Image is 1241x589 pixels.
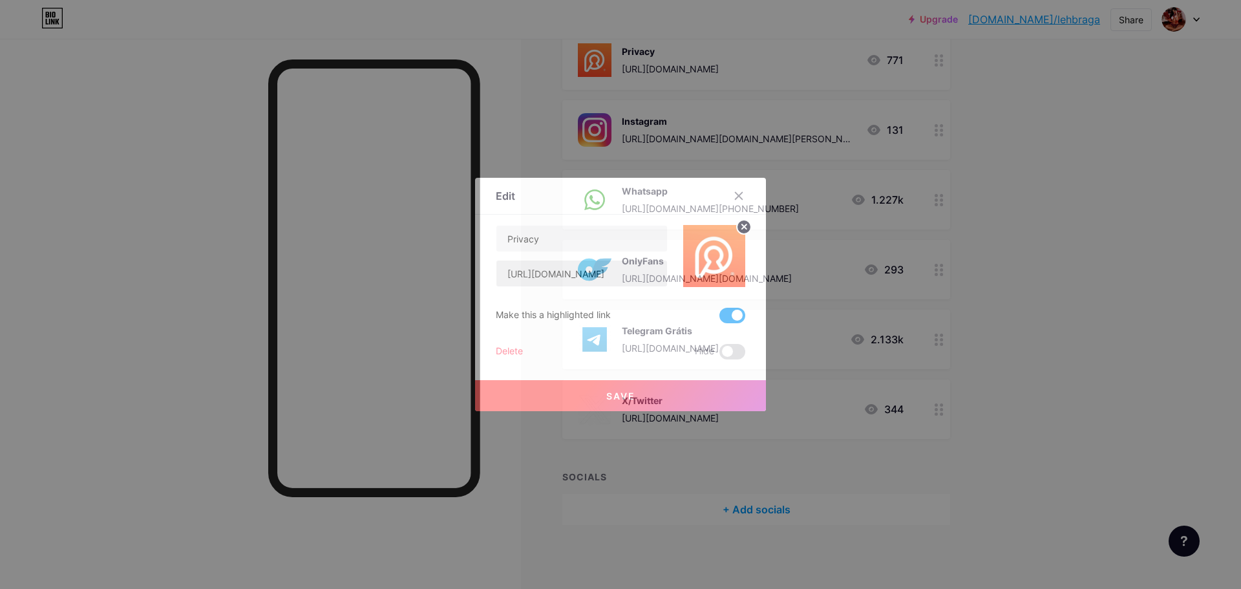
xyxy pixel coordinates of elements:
[496,226,667,252] input: Title
[496,308,611,323] div: Make this a highlighted link
[695,344,714,359] span: Hide
[606,391,635,402] span: Save
[475,380,766,411] button: Save
[496,188,515,204] div: Edit
[496,344,523,359] div: Delete
[683,225,745,287] img: link_thumbnail
[496,261,667,286] input: URL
